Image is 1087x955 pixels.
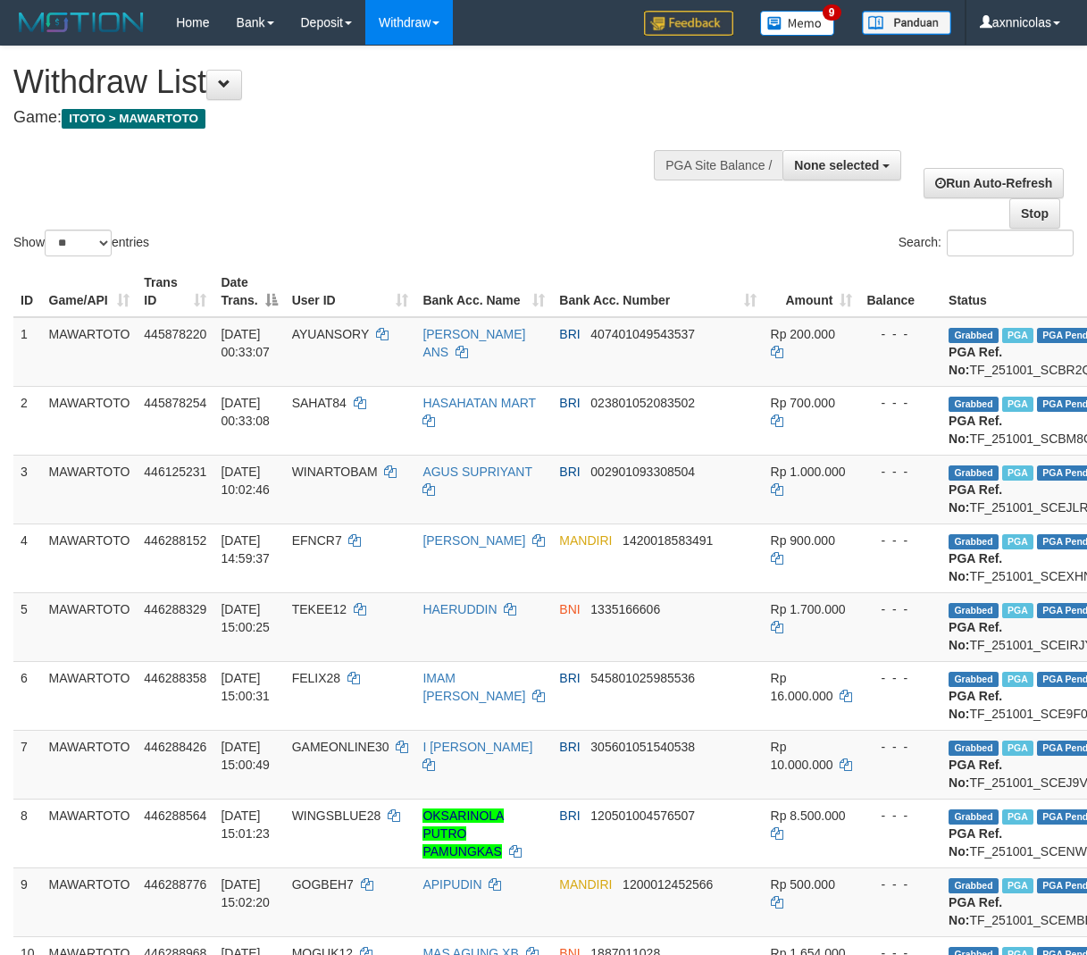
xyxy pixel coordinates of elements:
span: [DATE] 15:00:49 [221,740,270,772]
a: HAERUDDIN [422,602,497,616]
span: Marked by axnwibi [1002,603,1033,618]
span: Marked by axnriski [1002,397,1033,412]
div: - - - [866,807,934,825]
td: 4 [13,524,42,592]
img: Button%20Memo.svg [760,11,835,36]
span: Copy 023801052083502 to clipboard [590,396,695,410]
b: PGA Ref. No: [949,758,1002,790]
span: Copy 120501004576507 to clipboard [590,808,695,823]
span: BRI [559,740,580,754]
td: MAWARTOTO [42,661,138,730]
select: Showentries [45,230,112,256]
span: [DATE] 15:01:23 [221,808,270,841]
td: 7 [13,730,42,799]
span: [DATE] 00:33:08 [221,396,270,428]
div: - - - [866,600,934,618]
td: MAWARTOTO [42,317,138,387]
span: 446125231 [144,465,206,479]
span: Marked by axnmarianovi [1002,534,1033,549]
span: Marked by axnwibi [1002,809,1033,825]
span: 445878220 [144,327,206,341]
span: Marked by axnwibi [1002,465,1033,481]
span: BNI [559,602,580,616]
span: SAHAT84 [292,396,347,410]
span: [DATE] 14:59:37 [221,533,270,565]
span: TEKEE12 [292,602,347,616]
span: 445878254 [144,396,206,410]
span: FELIX28 [292,671,340,685]
span: Copy 545801025985536 to clipboard [590,671,695,685]
span: MANDIRI [559,877,612,892]
span: Marked by axnwibi [1002,741,1033,756]
th: Trans ID: activate to sort column ascending [137,266,213,317]
th: Bank Acc. Number: activate to sort column ascending [552,266,763,317]
span: Rp 700.000 [771,396,835,410]
a: [PERSON_NAME] ANS [422,327,525,359]
span: Rp 1.000.000 [771,465,846,479]
label: Show entries [13,230,149,256]
b: PGA Ref. No: [949,826,1002,859]
td: MAWARTOTO [42,524,138,592]
span: BRI [559,465,580,479]
a: Run Auto-Refresh [924,168,1064,198]
span: GAMEONLINE30 [292,740,389,754]
a: APIPUDIN [422,877,481,892]
td: 8 [13,799,42,867]
div: - - - [866,669,934,687]
span: Grabbed [949,741,999,756]
span: BRI [559,671,580,685]
span: Copy 305601051540538 to clipboard [590,740,695,754]
span: Copy 407401049543537 to clipboard [590,327,695,341]
span: 446288776 [144,877,206,892]
label: Search: [899,230,1074,256]
span: MANDIRI [559,533,612,548]
input: Search: [947,230,1074,256]
img: Feedback.jpg [644,11,733,36]
span: 446288358 [144,671,206,685]
a: [PERSON_NAME] [422,533,525,548]
span: BRI [559,808,580,823]
div: - - - [866,394,934,412]
span: BRI [559,327,580,341]
b: PGA Ref. No: [949,482,1002,515]
td: MAWARTOTO [42,592,138,661]
span: WINARTOBAM [292,465,378,479]
span: Marked by axnmarianovi [1002,878,1033,893]
span: Rp 8.500.000 [771,808,846,823]
td: MAWARTOTO [42,386,138,455]
span: Copy 1200012452566 to clipboard [623,877,713,892]
th: Date Trans.: activate to sort column descending [213,266,284,317]
th: ID [13,266,42,317]
div: - - - [866,325,934,343]
td: 5 [13,592,42,661]
span: [DATE] 15:00:31 [221,671,270,703]
th: Game/API: activate to sort column ascending [42,266,138,317]
th: User ID: activate to sort column ascending [285,266,416,317]
span: Grabbed [949,603,999,618]
b: PGA Ref. No: [949,414,1002,446]
span: BRI [559,396,580,410]
span: Rp 16.000.000 [771,671,833,703]
span: 446288152 [144,533,206,548]
td: MAWARTOTO [42,730,138,799]
td: MAWARTOTO [42,455,138,524]
th: Amount: activate to sort column ascending [764,266,860,317]
div: - - - [866,738,934,756]
h4: Game: [13,109,707,127]
td: 6 [13,661,42,730]
a: IMAM [PERSON_NAME] [422,671,525,703]
span: Marked by axnriski [1002,328,1033,343]
b: PGA Ref. No: [949,689,1002,721]
div: PGA Site Balance / [654,150,782,180]
td: MAWARTOTO [42,867,138,936]
span: EFNCR7 [292,533,342,548]
span: Grabbed [949,328,999,343]
th: Bank Acc. Name: activate to sort column ascending [415,266,552,317]
img: panduan.png [862,11,951,35]
b: PGA Ref. No: [949,551,1002,583]
span: [DATE] 15:00:25 [221,602,270,634]
a: Stop [1009,198,1060,229]
span: [DATE] 10:02:46 [221,465,270,497]
span: GOGBEH7 [292,877,354,892]
span: AYUANSORY [292,327,369,341]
